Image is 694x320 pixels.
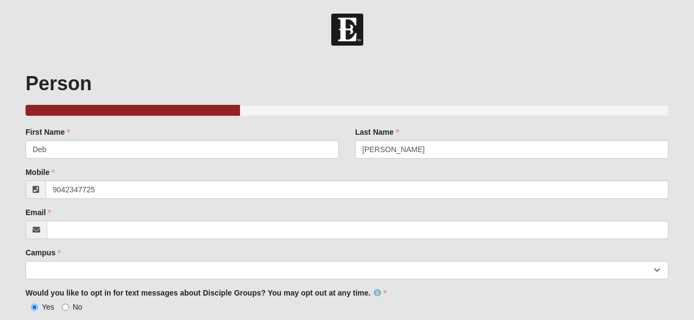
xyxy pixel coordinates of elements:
[26,287,387,298] label: Would you like to opt in for text messages about Disciple Groups? You may opt out at any time.
[26,247,61,258] label: Campus
[42,303,54,311] span: Yes
[26,72,668,95] h1: Person
[31,304,38,311] input: Yes
[355,127,399,137] label: Last Name
[26,207,51,218] label: Email
[26,127,70,137] label: First Name
[26,167,55,178] label: Mobile
[331,14,363,46] img: Church of Eleven22 Logo
[73,303,83,311] span: No
[62,304,69,311] input: No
